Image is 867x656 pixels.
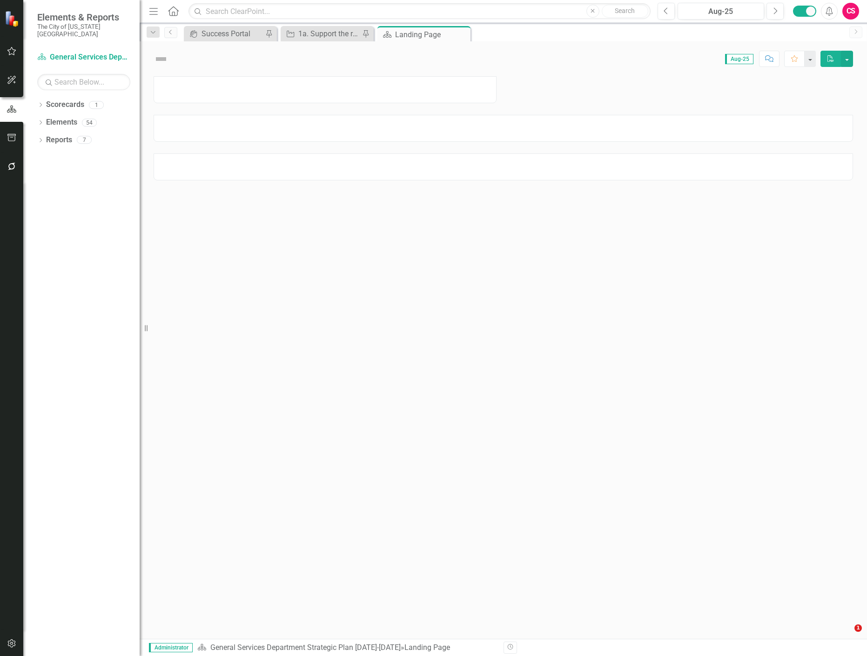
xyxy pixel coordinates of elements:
div: 7 [77,136,92,144]
div: » [197,643,497,653]
img: ClearPoint Strategy [5,11,21,27]
div: Success Portal [202,28,263,40]
button: Aug-25 [678,3,764,20]
a: General Services Department Strategic Plan [DATE]-[DATE] [37,52,130,63]
input: Search ClearPoint... [188,3,651,20]
a: 1a. Support the replacement of the City’s Enterprise Resource Planning (ERP) System. (CWBP-Financ... [283,28,360,40]
span: Search [615,7,635,14]
div: 54 [82,119,97,126]
button: Search [602,5,648,18]
span: 1 [854,624,862,632]
a: Reports [46,135,72,146]
button: CS [842,3,859,20]
div: 1a. Support the replacement of the City’s Enterprise Resource Planning (ERP) System. (CWBP-Financ... [298,28,360,40]
span: Aug-25 [725,54,753,64]
a: Scorecards [46,99,84,110]
input: Search Below... [37,74,130,90]
div: Landing Page [395,29,468,40]
iframe: Intercom live chat [835,624,858,647]
img: Not Defined [154,52,168,66]
a: General Services Department Strategic Plan [DATE]-[DATE] [210,643,401,652]
div: 1 [89,101,104,109]
div: Landing Page [404,643,450,652]
a: Success Portal [186,28,263,40]
span: Elements & Reports [37,12,130,23]
span: Administrator [149,643,193,652]
small: The City of [US_STATE][GEOGRAPHIC_DATA] [37,23,130,38]
div: Aug-25 [681,6,761,17]
a: Elements [46,117,77,128]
